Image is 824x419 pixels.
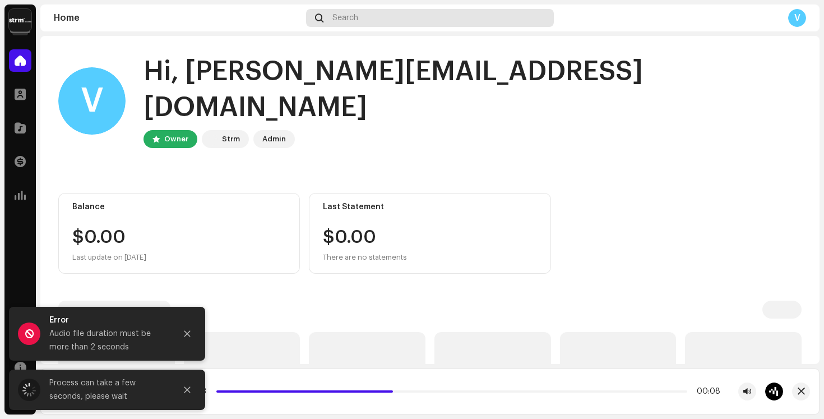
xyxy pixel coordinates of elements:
div: Admin [262,132,286,146]
div: Error [49,314,167,327]
re-o-card-value: Last Statement [309,193,550,274]
button: Close [176,323,198,345]
img: 408b884b-546b-4518-8448-1008f9c76b02 [9,9,31,31]
div: Process can take a few seconds, please wait [49,376,167,403]
div: V [788,9,806,27]
div: Last update on [DATE] [72,251,286,264]
div: There are no statements [323,251,407,264]
re-o-card-value: Balance [58,193,300,274]
div: Last Statement [323,202,536,211]
div: Balance [72,202,286,211]
div: V [58,67,126,135]
div: 00:08 [692,387,720,396]
div: Owner [164,132,188,146]
span: Search [332,13,358,22]
img: 408b884b-546b-4518-8448-1008f9c76b02 [204,132,217,146]
button: Close [176,379,198,401]
div: Strm [222,132,240,146]
div: Home [54,13,302,22]
div: Audio file duration must be more than 2 seconds [49,327,167,354]
div: Hi, [PERSON_NAME][EMAIL_ADDRESS][DOMAIN_NAME] [143,54,802,126]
